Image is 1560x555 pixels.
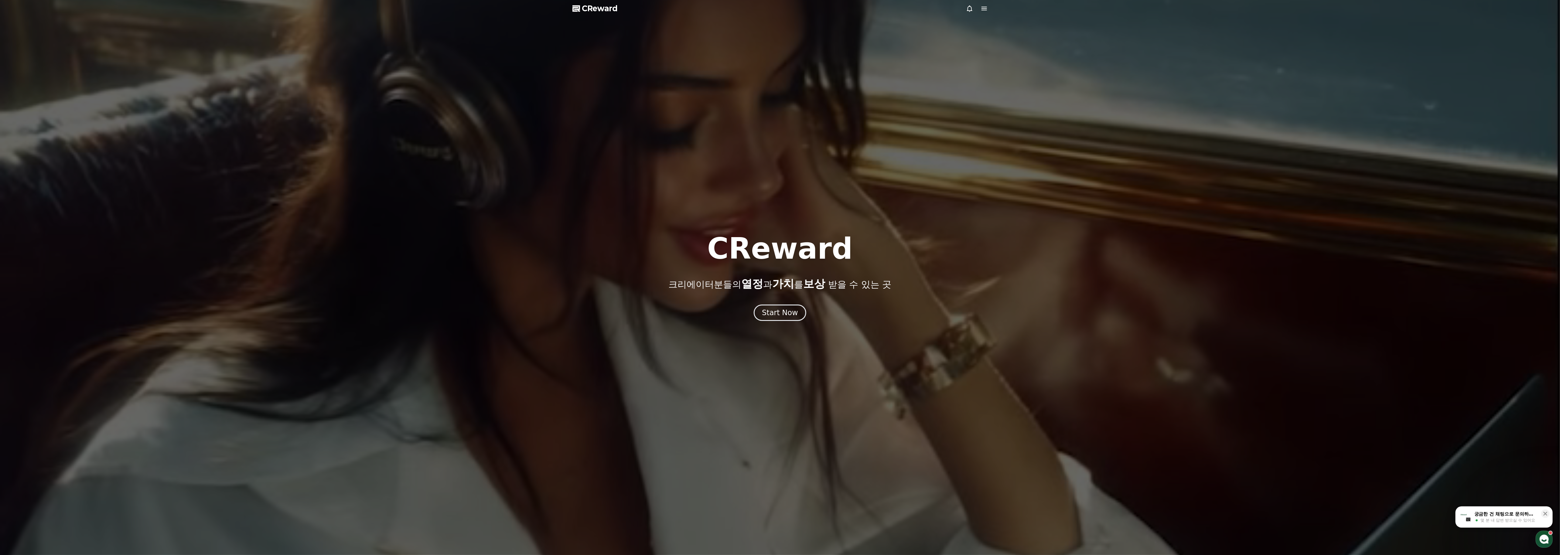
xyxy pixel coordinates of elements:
[56,202,63,207] span: 대화
[762,308,798,318] div: Start Now
[668,278,891,290] p: 크리에이터분들의 과 를 받을 수 있는 곳
[19,202,23,206] span: 홈
[754,305,806,321] button: Start Now
[803,277,825,290] span: 보상
[40,192,78,208] a: 대화
[772,277,794,290] span: 가치
[572,4,618,13] a: CReward
[707,234,853,263] h1: CReward
[2,192,40,208] a: 홈
[78,192,117,208] a: 설정
[754,311,806,316] a: Start Now
[741,277,763,290] span: 열정
[94,202,101,206] span: 설정
[582,4,618,13] span: CReward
